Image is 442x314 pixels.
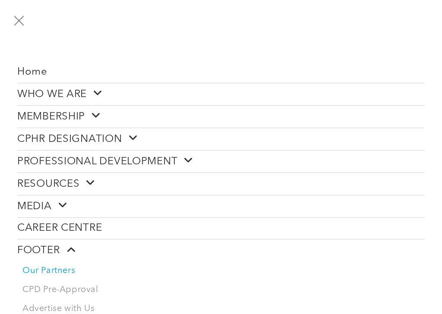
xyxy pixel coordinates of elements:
[8,9,30,32] button: menu
[17,151,425,173] a: PROFESSIONAL DEVELOPMENT
[17,62,425,83] a: Home
[17,239,425,261] a: FOOTER
[17,83,425,105] a: WHO WE ARE
[17,261,425,280] a: Our Partners
[17,280,425,299] a: CPD Pre-Approval
[17,218,425,239] a: CAREER CENTRE
[17,128,425,150] a: CPHR DESIGNATION
[17,173,425,195] a: RESOURCES
[17,195,425,217] a: MEDIA
[17,106,425,128] a: MEMBERSHIP
[17,222,102,235] span: CAREER CENTRE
